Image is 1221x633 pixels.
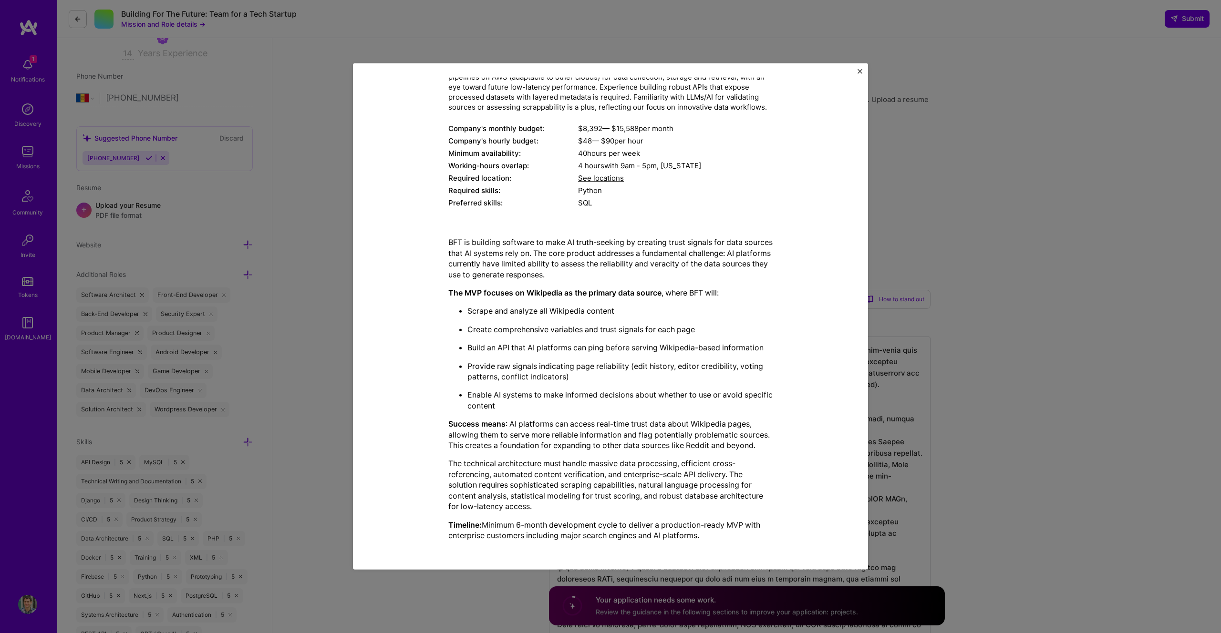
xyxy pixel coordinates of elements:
[578,136,773,146] div: $ 48 — $ 90 per hour
[448,287,773,298] p: , where BFT will:
[448,161,578,171] div: Working-hours overlap:
[448,288,662,297] strong: The MVP focuses on Wikipedia as the primary data source
[448,148,578,158] div: Minimum availability:
[578,123,773,133] div: $ 8,392 — $ 15,588 per month
[578,148,773,158] div: 40 hours per week
[448,12,773,112] div: We’re looking for an engineer with proven web-scraping expertise on large, complex platforms like...
[448,198,578,208] div: Preferred skills:
[448,419,506,429] strong: Success means
[619,161,661,170] span: 9am - 5pm ,
[578,185,773,195] div: Python
[467,389,773,411] p: Enable AI systems to make informed decisions about whether to use or avoid specific content
[578,161,773,171] div: 4 hours with [US_STATE]
[448,419,773,450] p: : AI platforms can access real-time trust data about Wikipedia pages, allowing them to serve more...
[467,324,773,335] p: Create comprehensive variables and trust signals for each page
[467,342,773,353] p: Build an API that AI platforms can ping before serving Wikipedia-based information
[467,306,773,316] p: Scrape and analyze all Wikipedia content
[448,185,578,195] div: Required skills:
[448,173,578,183] div: Required location:
[448,237,773,280] p: BFT is building software to make AI truth-seeking by creating trust signals for data sources that...
[578,198,773,208] div: SQL
[448,458,773,511] p: The technical architecture must handle massive data processing, efficient cross-referencing, auto...
[448,519,773,541] p: Minimum 6-month development cycle to deliver a production-ready MVP with enterprise customers inc...
[448,136,578,146] div: Company's hourly budget:
[467,360,773,382] p: Provide raw signals indicating page reliability (edit history, editor credibility, voting pattern...
[448,520,482,529] strong: Timeline:
[448,123,578,133] div: Company's monthly budget:
[858,69,862,79] button: Close
[578,174,624,183] span: See locations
